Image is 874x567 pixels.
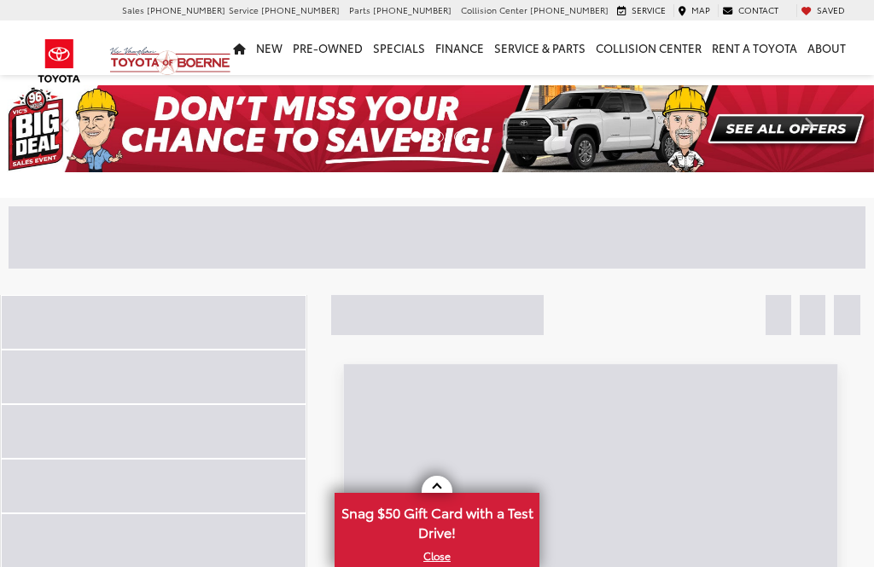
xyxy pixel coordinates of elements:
span: Sales [122,3,144,16]
a: Collision Center [591,20,707,75]
a: Service & Parts: Opens in a new tab [489,20,591,75]
a: Contact [718,4,783,16]
a: Pre-Owned [288,20,368,75]
img: Vic Vaughan Toyota of Boerne [109,46,231,76]
a: Map [673,4,714,16]
span: [PHONE_NUMBER] [147,3,225,16]
a: Service [613,4,670,16]
span: Map [691,3,710,16]
img: Toyota [27,33,91,89]
a: Rent a Toyota [707,20,802,75]
a: My Saved Vehicles [796,4,849,16]
span: Collision Center [461,3,527,16]
a: About [802,20,851,75]
span: [PHONE_NUMBER] [373,3,452,16]
span: Service [229,3,259,16]
span: [PHONE_NUMBER] [530,3,609,16]
span: Parts [349,3,370,16]
a: New [251,20,288,75]
span: Saved [817,3,845,16]
span: Snag $50 Gift Card with a Test Drive! [336,495,538,547]
a: Finance [430,20,489,75]
a: Home [228,20,251,75]
a: Specials [368,20,430,75]
span: [PHONE_NUMBER] [261,3,340,16]
span: Service [632,3,666,16]
span: Contact [738,3,778,16]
